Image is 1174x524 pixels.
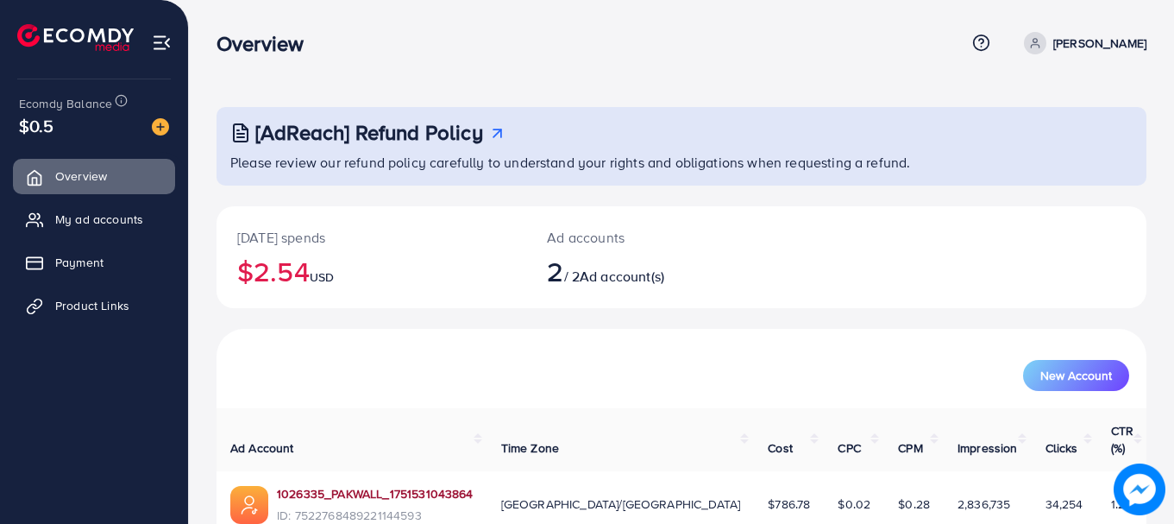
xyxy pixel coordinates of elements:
[547,251,563,291] span: 2
[277,485,474,502] a: 1026335_PAKWALL_1751531043864
[217,31,317,56] h3: Overview
[19,113,54,138] span: $0.5
[277,507,474,524] span: ID: 7522768489221144593
[1040,369,1112,382] span: New Account
[1023,360,1129,391] button: New Account
[152,118,169,136] img: image
[898,496,930,513] span: $0.28
[237,255,505,287] h2: $2.54
[1111,422,1133,457] span: CTR (%)
[230,486,268,524] img: ic-ads-acc.e4c84228.svg
[1017,32,1146,54] a: [PERSON_NAME]
[1045,496,1083,513] span: 34,254
[547,227,738,248] p: Ad accounts
[13,245,175,280] a: Payment
[230,439,294,457] span: Ad Account
[1045,439,1078,457] span: Clicks
[501,496,741,513] span: [GEOGRAPHIC_DATA]/[GEOGRAPHIC_DATA]
[237,227,505,248] p: [DATE] spends
[768,496,810,513] span: $786.78
[838,496,870,513] span: $0.02
[768,439,793,457] span: Cost
[957,439,1018,457] span: Impression
[255,120,483,145] h3: [AdReach] Refund Policy
[1115,465,1165,515] img: image
[13,288,175,323] a: Product Links
[1053,33,1146,54] p: [PERSON_NAME]
[547,255,738,287] h2: / 2
[310,268,334,286] span: USD
[13,159,175,193] a: Overview
[55,297,129,314] span: Product Links
[19,95,112,112] span: Ecomdy Balance
[230,152,1136,173] p: Please review our refund policy carefully to understand your rights and obligations when requesti...
[55,167,107,185] span: Overview
[1111,496,1130,513] span: 1.21
[501,439,559,457] span: Time Zone
[152,33,172,53] img: menu
[957,496,1010,513] span: 2,836,735
[13,202,175,237] a: My ad accounts
[55,254,104,271] span: Payment
[838,439,860,457] span: CPC
[17,24,134,51] img: logo
[580,267,664,286] span: Ad account(s)
[55,211,143,228] span: My ad accounts
[898,439,922,457] span: CPM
